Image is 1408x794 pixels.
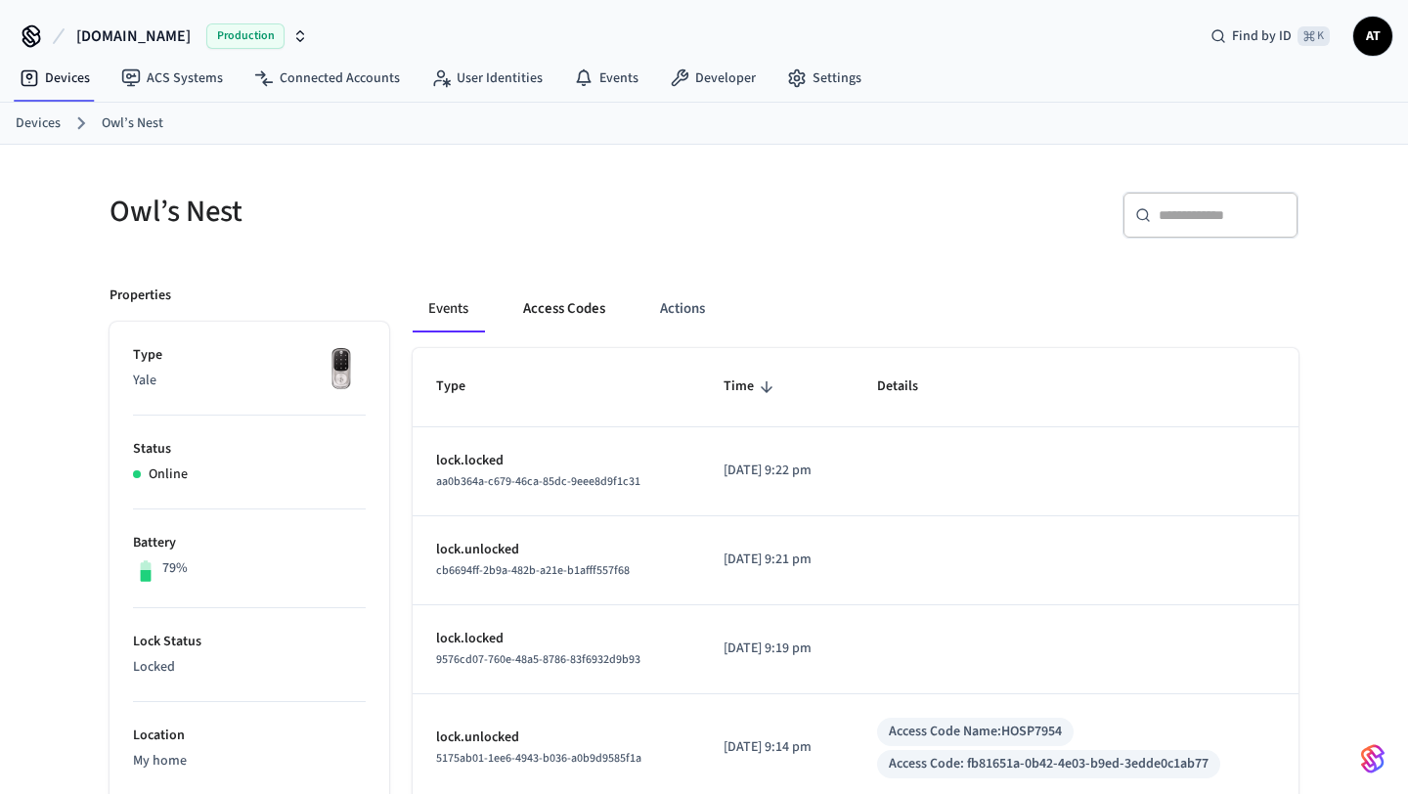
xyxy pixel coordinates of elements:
[133,726,366,746] p: Location
[149,464,188,485] p: Online
[413,286,484,332] button: Events
[133,533,366,553] p: Battery
[436,629,677,649] p: lock.locked
[644,286,721,332] button: Actions
[558,61,654,96] a: Events
[436,473,640,490] span: aa0b364a-c679-46ca-85dc-9eee8d9f1c31
[133,371,366,391] p: Yale
[133,657,366,678] p: Locked
[436,651,640,668] span: 9576cd07-760e-48a5-8786-83f6932d9b93
[133,751,366,772] p: My home
[724,550,830,570] p: [DATE] 9:21 pm
[889,754,1209,774] div: Access Code: fb81651a-0b42-4e03-b9ed-3edde0c1ab77
[654,61,771,96] a: Developer
[162,558,188,579] p: 79%
[1195,19,1345,54] div: Find by ID⌘ K
[436,562,630,579] span: cb6694ff-2b9a-482b-a21e-b1afff557f68
[436,372,491,402] span: Type
[413,286,1298,332] div: ant example
[206,23,285,49] span: Production
[889,722,1062,742] div: Access Code Name: HOSP7954
[724,461,830,481] p: [DATE] 9:22 pm
[1361,743,1385,774] img: SeamLogoGradient.69752ec5.svg
[1298,26,1330,46] span: ⌘ K
[110,192,692,232] h5: Owl’s Nest
[110,286,171,306] p: Properties
[436,540,677,560] p: lock.unlocked
[1355,19,1390,54] span: AT
[239,61,416,96] a: Connected Accounts
[877,372,944,402] span: Details
[133,632,366,652] p: Lock Status
[724,372,779,402] span: Time
[1232,26,1292,46] span: Find by ID
[724,737,830,758] p: [DATE] 9:14 pm
[102,113,163,134] a: Owl’s Nest
[436,750,641,767] span: 5175ab01-1ee6-4943-b036-a0b9d9585f1a
[76,24,191,48] span: [DOMAIN_NAME]
[4,61,106,96] a: Devices
[416,61,558,96] a: User Identities
[106,61,239,96] a: ACS Systems
[771,61,877,96] a: Settings
[317,345,366,394] img: Yale Assure Touchscreen Wifi Smart Lock, Satin Nickel, Front
[436,728,677,748] p: lock.unlocked
[133,439,366,460] p: Status
[133,345,366,366] p: Type
[16,113,61,134] a: Devices
[436,451,677,471] p: lock.locked
[507,286,621,332] button: Access Codes
[724,639,830,659] p: [DATE] 9:19 pm
[1353,17,1392,56] button: AT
